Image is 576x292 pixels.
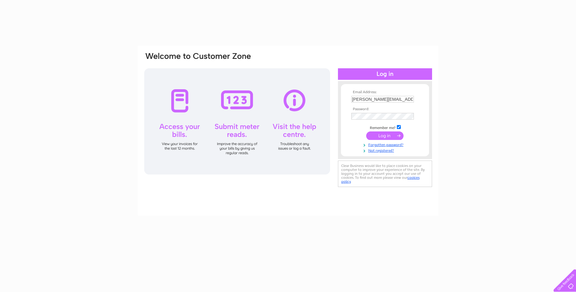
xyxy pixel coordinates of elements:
[366,131,404,140] input: Submit
[351,141,420,147] a: Forgotten password?
[351,147,420,153] a: Not registered?
[350,90,420,94] th: Email Address:
[350,107,420,111] th: Password:
[338,161,432,187] div: Clear Business would like to place cookies on your computer to improve your experience of the sit...
[341,175,420,184] a: cookies policy
[350,124,420,130] td: Remember me?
